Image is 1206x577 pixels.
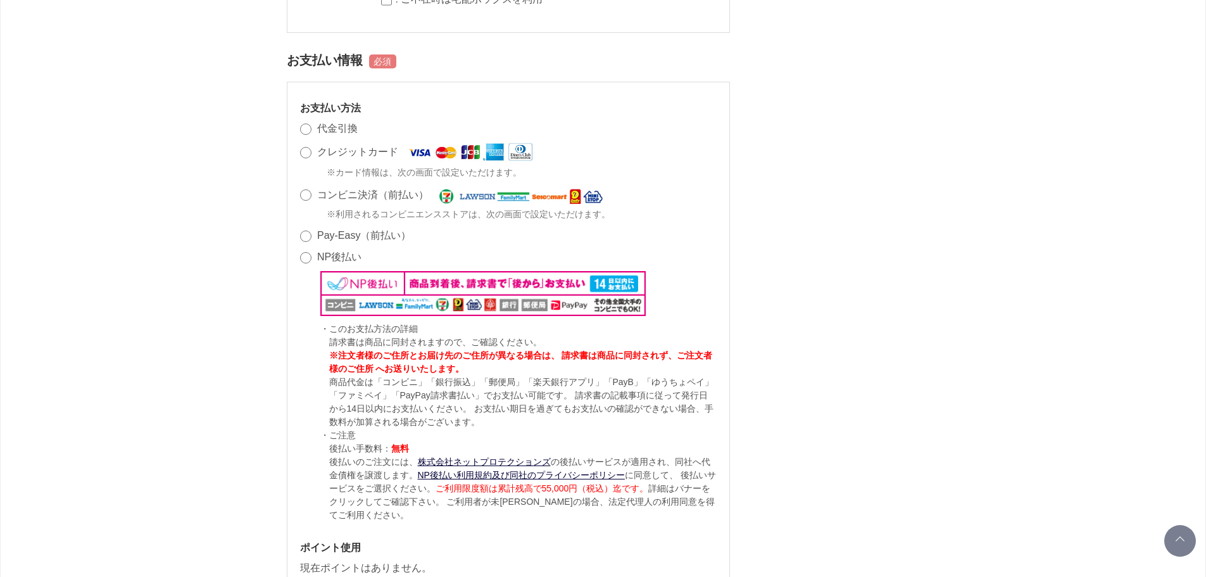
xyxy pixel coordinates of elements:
h3: お支払い方法 [300,101,717,115]
label: NP後払い [317,251,361,262]
span: ※カード情報は、次の画面で設定いただけます。 [327,166,522,179]
h3: ポイント使用 [300,541,717,554]
h2: お支払い情報 [287,46,730,75]
label: コンビニ決済（前払い） [317,189,429,200]
img: クレジットカード [407,143,532,162]
p: 後払い手数料： 後払いのご注文には、 の後払いサービスが適用され、同社へ代金債権を譲渡します。 に同意して、 後払いサービスをご選択ください。 詳細はバナーをクリックしてご確認下さい。 ご利用者... [329,442,717,522]
a: 株式会社ネットプロテクションズ [418,457,551,467]
a: NP後払い利用規約及び同社のプライバシーポリシー [418,470,625,480]
span: ※注文者様のご住所とお届け先のご住所が異なる場合は、 請求書は商品に同封されず、ご注文者様のご住所 へお送りいたします。 [329,350,713,374]
span: ※利用されるコンビニエンスストアは、次の画面で設定いただけます。 [327,208,610,221]
p: 現在ポイントはありません。 [300,561,717,576]
span: 無料 [391,443,409,453]
label: Pay-Easy（前払い） [317,230,411,241]
label: クレジットカード [317,146,398,157]
img: コンビニ決済（前払い） [437,186,604,204]
span: ご利用限度額は累計残高で55,000円（税込）迄です。 [436,483,649,493]
label: 代金引換 [317,123,358,134]
p: 商品代金は「コンビニ」「銀行振込」「郵便局」「楽天銀行アプリ」「PayB」「ゆうちょペイ」「ファミペイ」「PayPay請求書払い」でお支払い可能です。 請求書の記載事項に従って発行日から14日以... [329,376,717,429]
div: ・このお支払方法の詳細 ・ご注意 [320,322,717,522]
img: NP後払い [320,271,646,315]
p: 請求書は商品に同封されますので、ご確認ください。 [329,336,717,349]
